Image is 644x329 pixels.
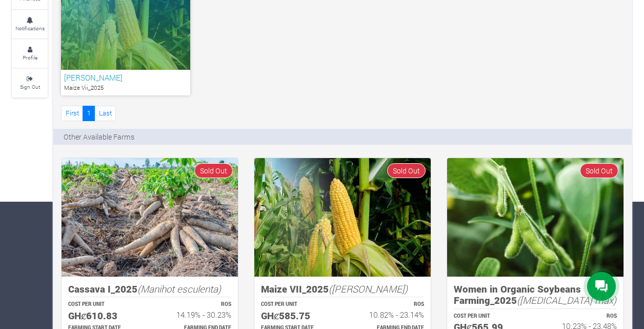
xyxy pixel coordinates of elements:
[64,131,134,142] p: Other Available Farms
[20,83,40,90] small: Sign Out
[517,294,616,306] i: ([MEDICAL_DATA] max)
[194,163,233,178] span: Sold Out
[12,40,48,68] a: Profile
[83,106,95,121] a: 1
[454,313,526,320] p: COST PER UNIT
[454,283,617,306] h5: Women in Organic Soybeans Farming_2025
[12,69,48,97] a: Sign Out
[254,158,431,277] img: growforme image
[387,163,426,178] span: Sold Out
[64,73,187,82] h6: [PERSON_NAME]
[68,301,140,308] p: COST PER UNIT
[12,10,48,38] a: Notifications
[23,54,37,61] small: Profile
[137,282,221,295] i: (Manihot esculenta)
[545,313,617,320] p: ROS
[15,25,45,32] small: Notifications
[447,158,623,277] img: growforme image
[352,310,424,319] h6: 10.82% - 23.14%
[329,282,408,295] i: ([PERSON_NAME])
[159,310,231,319] h6: 14.19% - 30.23%
[261,310,333,322] h5: GHȼ585.75
[62,158,238,277] img: growforme image
[580,163,618,178] span: Sold Out
[61,106,116,121] nav: Page Navigation
[94,106,116,121] a: Last
[68,283,231,295] h5: Cassava I_2025
[261,283,424,295] h5: Maize VII_2025
[68,310,140,322] h5: GHȼ610.83
[159,301,231,308] p: ROS
[61,106,83,121] a: First
[64,84,187,92] p: Maize Vii_2025
[261,301,333,308] p: COST PER UNIT
[352,301,424,308] p: ROS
